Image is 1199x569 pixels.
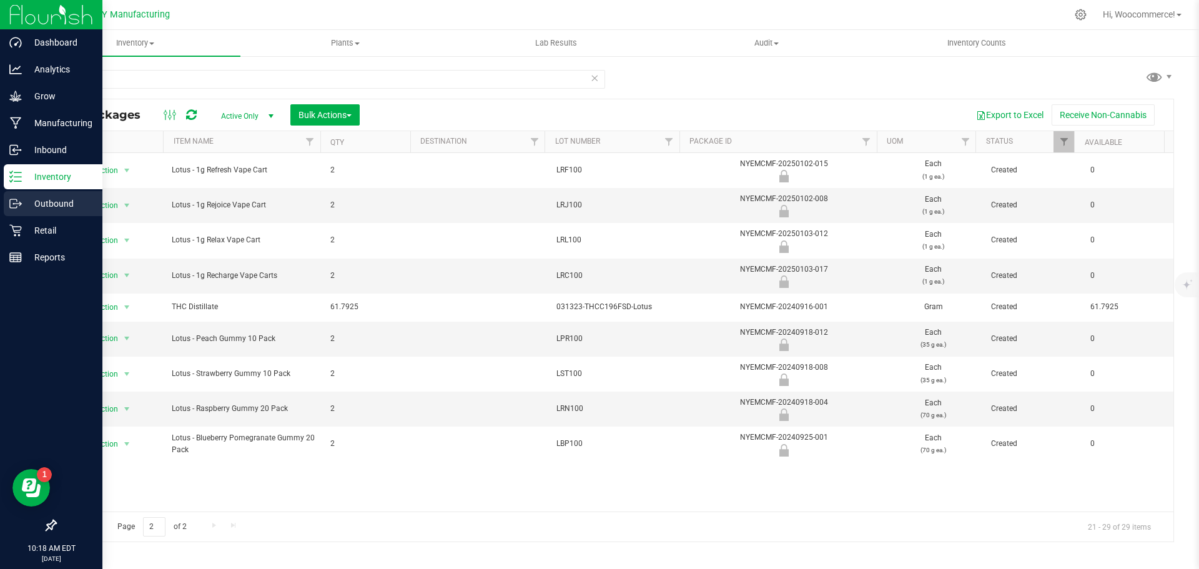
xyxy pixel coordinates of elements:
[556,403,677,415] span: LRN100
[590,70,599,86] span: Clear
[65,108,153,122] span: All Packages
[330,301,406,313] span: 61.7925
[891,362,975,385] span: Each
[12,469,50,507] iframe: Resource center
[172,403,315,415] span: Lotus - Raspberry Gummy 20 Pack
[683,170,886,182] div: Time Capsule
[1090,164,1166,176] span: 0
[683,444,886,457] div: Time Capsule
[991,164,1075,176] span: Created
[891,171,975,182] p: (1 g ea.)
[1090,270,1166,282] span: 0
[300,131,320,152] a: Filter
[556,164,677,176] span: LRF100
[330,333,406,345] span: 2
[1090,234,1166,246] span: 0
[119,435,135,453] span: select
[9,251,22,264] inline-svg: Reports
[22,250,97,265] p: Reports
[683,193,886,217] div: NYEMCMF-20250102-008
[143,517,165,537] input: 2
[955,131,975,152] a: Filter
[172,301,315,313] span: THC Distillate
[891,275,975,287] p: (1 g ea.)
[37,467,52,482] iframe: Resource center unread badge
[555,137,600,146] a: Lot Number
[891,301,975,313] span: Gram
[1073,9,1088,21] div: Manage settings
[991,333,1075,345] span: Created
[556,199,677,211] span: LRJ100
[683,228,886,252] div: NYEMCMF-20250103-012
[30,37,240,49] span: Inventory
[119,267,135,284] span: select
[891,158,975,182] span: Each
[891,339,975,350] p: (35 g ea.)
[683,397,886,421] div: NYEMCMF-20240918-004
[891,444,975,456] p: (70 g ea.)
[107,517,197,537] span: Page of 2
[451,30,661,56] a: Lab Results
[6,543,97,554] p: 10:18 AM EDT
[518,37,594,49] span: Lab Results
[887,137,903,146] a: UOM
[6,554,97,563] p: [DATE]
[299,110,352,120] span: Bulk Actions
[683,408,886,421] div: Time Capsule
[556,368,677,380] span: LST100
[683,339,886,351] div: Time Capsule
[683,158,886,182] div: NYEMCMF-20250102-015
[991,270,1075,282] span: Created
[991,301,1075,313] span: Created
[991,199,1075,211] span: Created
[240,30,451,56] a: Plants
[241,37,450,49] span: Plants
[22,169,97,184] p: Inventory
[1090,368,1166,380] span: 0
[172,368,315,380] span: Lotus - Strawberry Gummy 10 Pack
[1085,138,1122,147] a: Available
[172,333,315,345] span: Lotus - Peach Gummy 10 Pack
[172,164,315,176] span: Lotus - 1g Refresh Vape Cart
[891,194,975,217] span: Each
[683,327,886,351] div: NYEMCMF-20240918-012
[65,138,159,147] div: Actions
[119,299,135,316] span: select
[662,37,871,49] span: Audit
[659,131,679,152] a: Filter
[172,270,315,282] span: Lotus - 1g Recharge Vape Carts
[986,137,1013,146] a: Status
[856,131,877,152] a: Filter
[119,365,135,383] span: select
[930,37,1023,49] span: Inventory Counts
[330,199,406,211] span: 2
[9,36,22,49] inline-svg: Dashboard
[661,30,872,56] a: Audit
[172,432,315,456] span: Lotus - Blueberry Pomegranate Gummy 20 Pack
[556,234,677,246] span: LRL100
[330,270,406,282] span: 2
[9,224,22,237] inline-svg: Retail
[85,9,170,20] span: ECNY Manufacturing
[891,240,975,252] p: (1 g ea.)
[1090,301,1166,313] span: 61.7925
[556,270,677,282] span: LRC100
[683,275,886,288] div: Time Capsule
[683,205,886,217] div: Time Capsule
[991,438,1075,450] span: Created
[9,63,22,76] inline-svg: Analytics
[891,409,975,421] p: (70 g ea.)
[891,327,975,350] span: Each
[556,333,677,345] span: LPR100
[9,144,22,156] inline-svg: Inbound
[119,232,135,249] span: select
[30,30,240,56] a: Inventory
[891,374,975,386] p: (35 g ea.)
[872,30,1082,56] a: Inventory Counts
[991,234,1075,246] span: Created
[9,117,22,129] inline-svg: Manufacturing
[1052,104,1155,126] button: Receive Non-Cannabis
[683,301,886,313] div: NYEMCMF-20240916-001
[1090,199,1166,211] span: 0
[556,438,677,450] span: LBP100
